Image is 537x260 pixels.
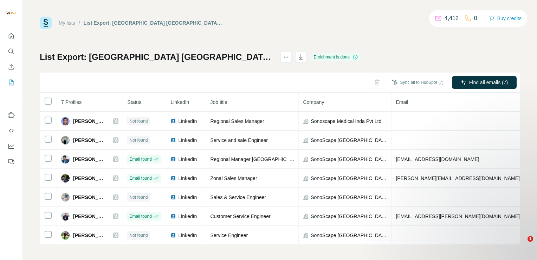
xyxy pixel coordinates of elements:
p: 0 [474,14,477,23]
img: LinkedIn logo [170,137,176,143]
span: LinkedIn [178,118,197,125]
img: Avatar [61,174,70,182]
button: Dashboard [6,140,17,153]
span: 7 Profiles [61,99,82,105]
span: [EMAIL_ADDRESS][DOMAIN_NAME] [396,156,479,162]
span: Email found [129,156,151,162]
button: actions [280,51,292,63]
span: Not found [129,194,148,200]
button: My lists [6,76,17,89]
span: Service and sale Engineer [210,137,267,143]
span: Service Engineer [210,233,248,238]
span: Zonal Sales Manager [210,175,257,181]
p: 4,412 [445,14,459,23]
span: SonoScape [GEOGRAPHIC_DATA] [311,213,387,220]
span: Email found [129,175,151,181]
button: Sync all to HubSpot (7) [387,77,448,88]
span: Email [396,99,408,105]
iframe: Intercom live chat [513,236,530,253]
img: Avatar [61,155,70,163]
img: Surfe Logo [40,17,52,29]
button: Buy credits [489,13,522,23]
span: Job title [210,99,227,105]
span: Not found [129,118,148,124]
div: List Export: [GEOGRAPHIC_DATA] [GEOGRAPHIC_DATA] - [DATE] 04:55 [84,19,223,26]
button: Enrich CSV [6,61,17,73]
div: Enrichment is done [311,53,360,61]
span: Not found [129,232,148,239]
span: Company [303,99,324,105]
span: SonoScape [GEOGRAPHIC_DATA] [311,137,387,144]
li: / [79,19,80,26]
button: Quick start [6,30,17,42]
span: Sales & Service Engineer [210,194,266,200]
img: LinkedIn logo [170,194,176,200]
span: LinkedIn [178,232,197,239]
span: [PERSON_NAME] [73,194,106,201]
span: Find all emails (7) [469,79,508,86]
span: [PERSON_NAME] [73,137,106,144]
span: SonoScape [GEOGRAPHIC_DATA] [311,194,387,201]
span: Regional Manager [GEOGRAPHIC_DATA] [210,156,303,162]
img: Avatar [61,231,70,240]
span: Customer Service Engineer [210,213,270,219]
button: Find all emails (7) [452,76,517,89]
img: Avatar [61,136,70,144]
span: Status [127,99,141,105]
span: 1 [528,236,533,242]
img: LinkedIn logo [170,213,176,219]
span: LinkedIn [170,99,189,105]
button: Use Surfe API [6,124,17,137]
span: Not found [129,137,148,143]
button: Search [6,45,17,58]
img: LinkedIn logo [170,118,176,124]
img: Avatar [61,193,70,202]
span: LinkedIn [178,137,197,144]
span: [PERSON_NAME] [73,213,106,220]
img: LinkedIn logo [170,233,176,238]
img: LinkedIn logo [170,175,176,181]
span: [PERSON_NAME] [73,175,106,182]
span: LinkedIn [178,156,197,163]
button: Use Surfe on LinkedIn [6,109,17,122]
span: Email found [129,213,151,219]
img: Avatar [61,117,70,125]
span: [EMAIL_ADDRESS][PERSON_NAME][DOMAIN_NAME] [396,213,519,219]
span: SonoScape [GEOGRAPHIC_DATA] [311,232,387,239]
span: [PERSON_NAME] [73,232,106,239]
span: LinkedIn [178,213,197,220]
h1: List Export: [GEOGRAPHIC_DATA] [GEOGRAPHIC_DATA] - [DATE] 04:55 [40,51,274,63]
a: My lists [59,20,75,26]
button: Feedback [6,155,17,168]
span: [PERSON_NAME][EMAIL_ADDRESS][DOMAIN_NAME] [396,175,519,181]
span: SonoScape [GEOGRAPHIC_DATA] [311,156,387,163]
span: Sonoscape Medical Inda Pvt Ltd [311,118,381,125]
img: Avatar [61,212,70,221]
span: LinkedIn [178,175,197,182]
span: [PERSON_NAME] [73,118,106,125]
span: SonoScape [GEOGRAPHIC_DATA] [311,175,387,182]
img: Avatar [6,7,17,18]
span: [PERSON_NAME] [73,156,106,163]
img: LinkedIn logo [170,156,176,162]
span: LinkedIn [178,194,197,201]
span: Regional Sales Manager [210,118,264,124]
